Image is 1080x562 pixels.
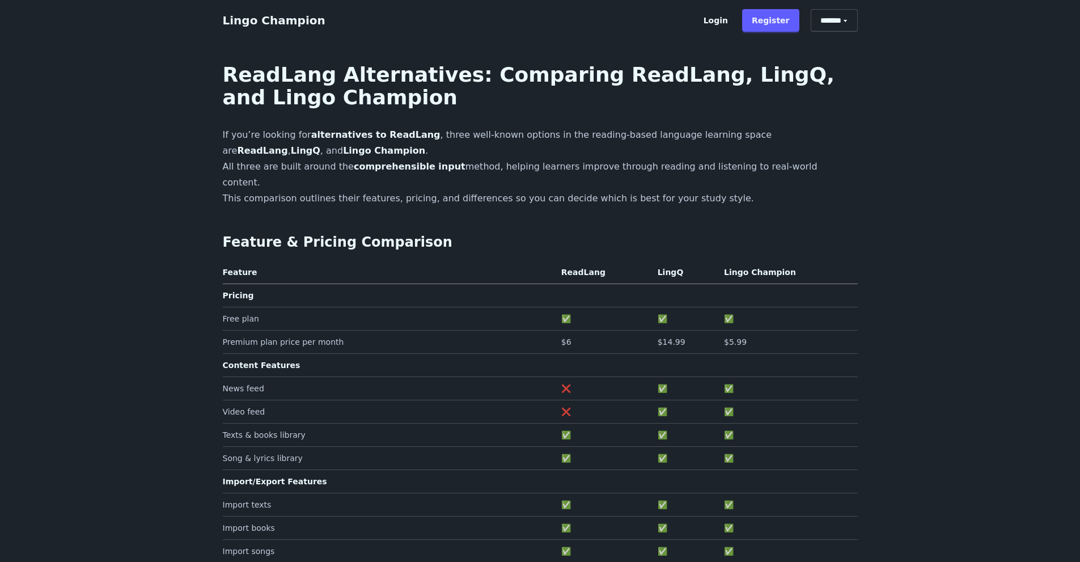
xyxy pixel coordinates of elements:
strong: ReadLang [237,145,287,156]
td: ✅ [653,493,719,516]
td: Import books [223,516,557,539]
h1: ReadLang Alternatives: Comparing ReadLang, LingQ, and Lingo Champion [223,64,858,109]
td: ✅ [719,446,858,470]
td: ✅ [719,307,858,330]
a: Login [694,9,738,32]
td: ✅ [557,516,653,539]
td: News feed [223,377,557,400]
td: ✅ [557,446,653,470]
td: Free plan [223,307,557,330]
td: ✅ [653,377,719,400]
td: ✅ [653,400,719,423]
h2: Feature & Pricing Comparison [223,234,858,252]
td: ❌ [557,377,653,400]
td: ❌ [557,400,653,423]
td: ✅ [719,400,858,423]
strong: Import/Export Features [223,477,327,486]
td: $14.99 [653,330,719,353]
td: ✅ [653,423,719,446]
td: Import texts [223,493,557,516]
th: Feature [223,265,557,284]
p: If you’re looking for , three well-known options in the reading-based language learning space are... [223,127,858,206]
strong: Pricing [223,291,254,300]
td: ✅ [557,307,653,330]
td: ✅ [653,516,719,539]
strong: LingQ [291,145,320,156]
a: Lingo Champion [223,14,325,27]
td: Video feed [223,400,557,423]
td: ✅ [719,493,858,516]
td: ✅ [719,516,858,539]
td: $6 [557,330,653,353]
th: LingQ [653,265,719,284]
th: ReadLang [557,265,653,284]
strong: Lingo Champion [343,145,425,156]
td: ✅ [557,423,653,446]
td: ✅ [719,423,858,446]
strong: comprehensible input [354,161,465,172]
strong: Content Features [223,361,300,370]
td: Texts & books library [223,423,557,446]
td: ✅ [653,307,719,330]
td: ✅ [719,377,858,400]
strong: alternatives to ReadLang [311,129,441,140]
td: ✅ [653,446,719,470]
td: Premium plan price per month [223,330,557,353]
td: Song & lyrics library [223,446,557,470]
td: ✅ [557,493,653,516]
td: $5.99 [719,330,858,353]
th: Lingo Champion [719,265,858,284]
a: Register [742,9,799,32]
